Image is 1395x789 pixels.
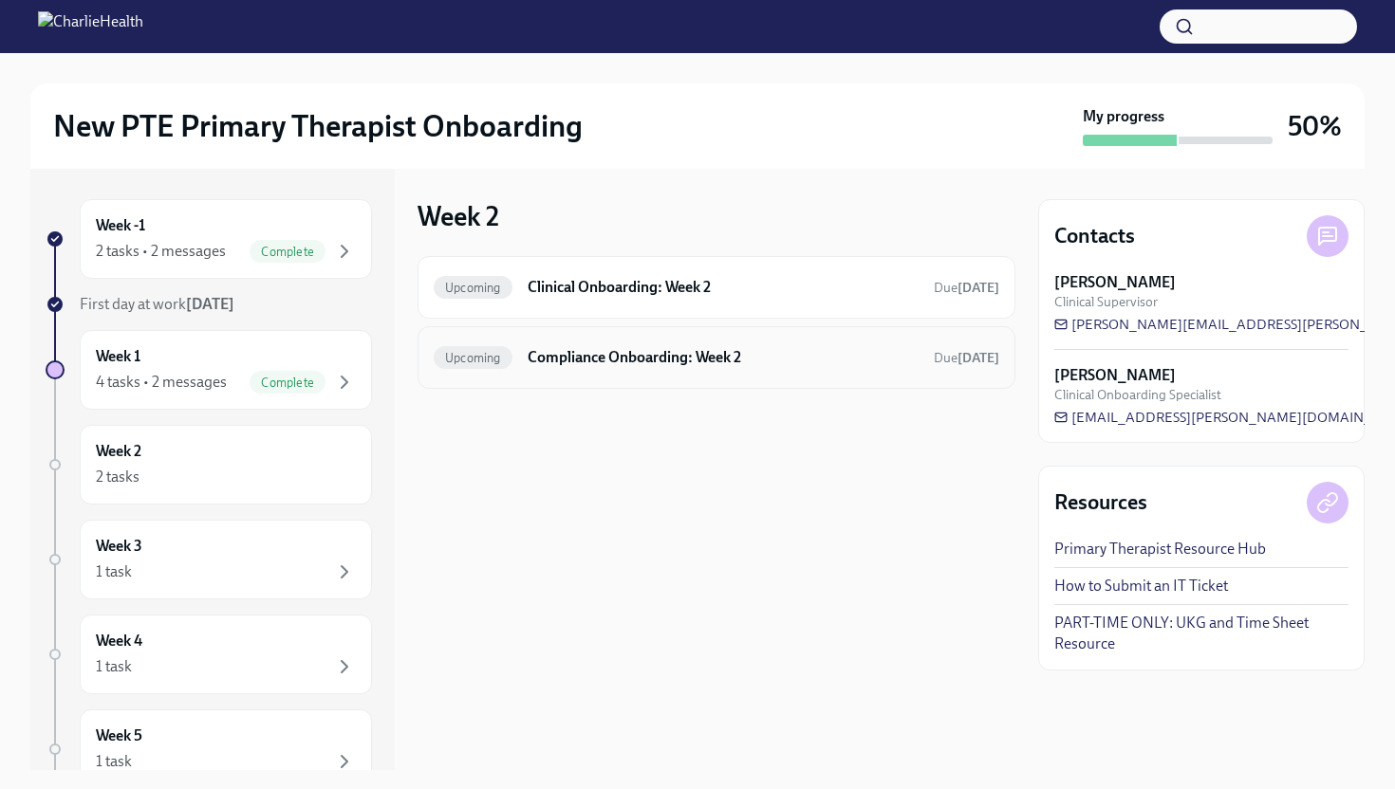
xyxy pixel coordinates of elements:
[418,199,499,233] h3: Week 2
[46,615,372,694] a: Week 41 task
[80,295,234,313] span: First day at work
[96,751,132,772] div: 1 task
[1054,365,1176,386] strong: [PERSON_NAME]
[53,107,583,145] h2: New PTE Primary Therapist Onboarding
[1288,109,1342,143] h3: 50%
[934,350,999,366] span: Due
[96,467,139,487] div: 2 tasks
[1083,106,1164,127] strong: My progress
[46,199,372,279] a: Week -12 tasks • 2 messagesComplete
[96,241,226,262] div: 2 tasks • 2 messages
[96,441,141,462] h6: Week 2
[958,280,999,296] strong: [DATE]
[1054,222,1135,250] h4: Contacts
[250,376,325,390] span: Complete
[46,520,372,599] a: Week 31 task
[1054,386,1221,404] span: Clinical Onboarding Specialist
[96,631,142,651] h6: Week 4
[934,280,999,296] span: Due
[96,725,142,746] h6: Week 5
[96,215,145,236] h6: Week -1
[434,281,512,295] span: Upcoming
[1054,488,1147,517] h4: Resources
[46,425,372,505] a: Week 22 tasks
[250,245,325,259] span: Complete
[96,372,227,393] div: 4 tasks • 2 messages
[434,342,999,373] a: UpcomingCompliance Onboarding: Week 2Due[DATE]
[528,277,919,298] h6: Clinical Onboarding: Week 2
[96,656,132,677] div: 1 task
[934,349,999,367] span: October 4th, 2025 10:00
[1054,293,1158,311] span: Clinical Supervisor
[1054,576,1228,596] a: How to Submit an IT Ticket
[96,561,132,582] div: 1 task
[1054,272,1176,293] strong: [PERSON_NAME]
[46,294,372,315] a: First day at work[DATE]
[934,279,999,297] span: October 4th, 2025 10:00
[1054,539,1266,560] a: Primary Therapist Resource Hub
[528,347,919,368] h6: Compliance Onboarding: Week 2
[434,351,512,365] span: Upcoming
[434,272,999,303] a: UpcomingClinical Onboarding: Week 2Due[DATE]
[186,295,234,313] strong: [DATE]
[46,709,372,789] a: Week 51 task
[96,346,140,367] h6: Week 1
[38,11,143,42] img: CharlieHealth
[958,350,999,366] strong: [DATE]
[96,536,142,557] h6: Week 3
[46,330,372,410] a: Week 14 tasks • 2 messagesComplete
[1054,613,1348,654] a: PART-TIME ONLY: UKG and Time Sheet Resource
